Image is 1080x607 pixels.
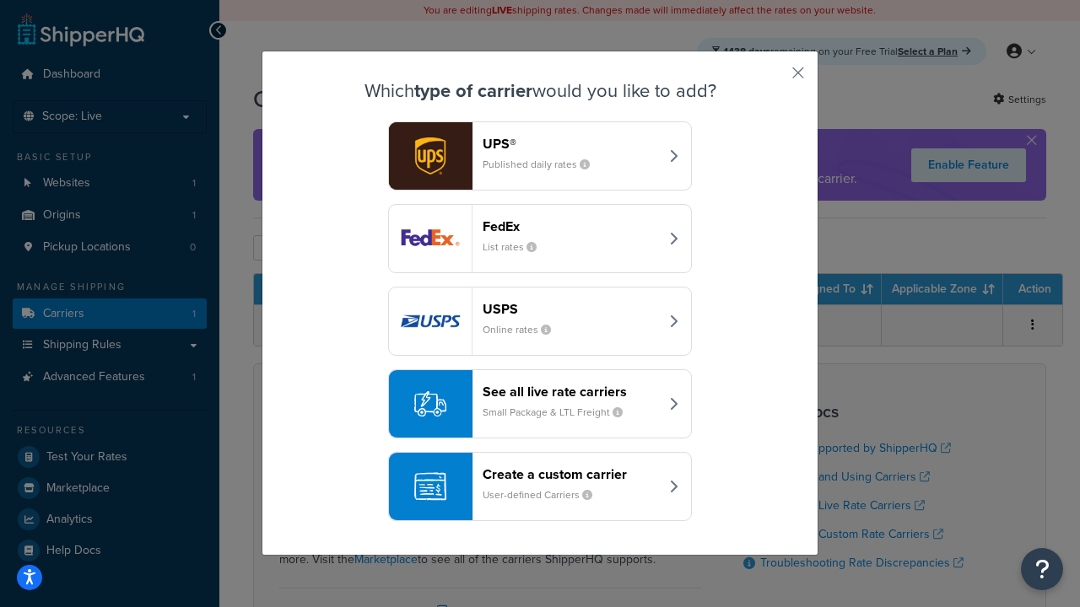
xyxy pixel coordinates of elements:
header: USPS [483,301,659,317]
header: FedEx [483,218,659,234]
button: See all live rate carriersSmall Package & LTL Freight [388,369,692,438]
button: usps logoUSPSOnline rates [388,287,692,356]
small: User-defined Carriers [483,487,606,502]
small: Published daily rates [483,157,603,172]
small: List rates [483,239,550,255]
button: Open Resource Center [1021,548,1063,590]
h3: Which would you like to add? [305,81,775,101]
button: fedEx logoFedExList rates [388,204,692,273]
header: UPS® [483,136,659,152]
header: See all live rate carriers [483,384,659,400]
img: icon-carrier-custom-c93b8a24.svg [414,470,446,502]
small: Small Package & LTL Freight [483,405,636,420]
img: fedEx logo [389,205,472,272]
img: ups logo [389,122,472,190]
button: Create a custom carrierUser-defined Carriers [388,452,692,521]
button: ups logoUPS®Published daily rates [388,121,692,191]
header: Create a custom carrier [483,466,659,482]
strong: type of carrier [414,77,532,105]
img: icon-carrier-liverate-becf4550.svg [414,388,446,420]
img: usps logo [389,287,472,355]
small: Online rates [483,322,564,337]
